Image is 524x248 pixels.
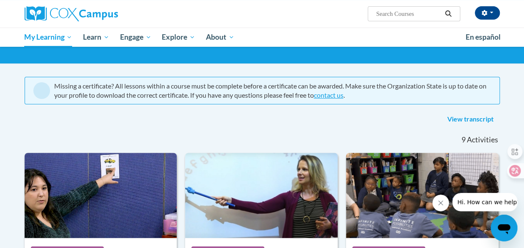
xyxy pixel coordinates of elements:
span: Hi. How can we help? [5,6,68,13]
iframe: Button to launch messaging window [491,215,517,241]
a: Explore [156,28,201,47]
button: Search [442,9,454,19]
input: Search Courses [375,9,442,19]
a: Cox Campus [25,6,175,21]
span: Engage [120,32,151,42]
span: Learn [83,32,109,42]
button: Account Settings [475,6,500,20]
a: contact us [314,91,343,99]
div: Main menu [18,28,506,47]
iframe: Message from company [452,193,517,211]
a: My Learning [19,28,78,47]
span: 9 [461,135,465,144]
img: Course Logo [185,153,338,238]
iframe: Close message [432,195,449,211]
span: About [206,32,234,42]
img: Cox Campus [25,6,118,21]
span: Activities [467,135,498,144]
a: Learn [78,28,115,47]
span: En español [466,33,501,41]
a: View transcript [441,113,500,126]
img: Course Logo [25,153,177,238]
span: My Learning [24,32,72,42]
a: Engage [115,28,157,47]
span: Explore [162,32,195,42]
a: En español [460,28,506,46]
div: Missing a certificate? All lessons within a course must be complete before a certificate can be a... [54,81,491,100]
img: Course Logo [346,153,499,238]
a: About [201,28,240,47]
